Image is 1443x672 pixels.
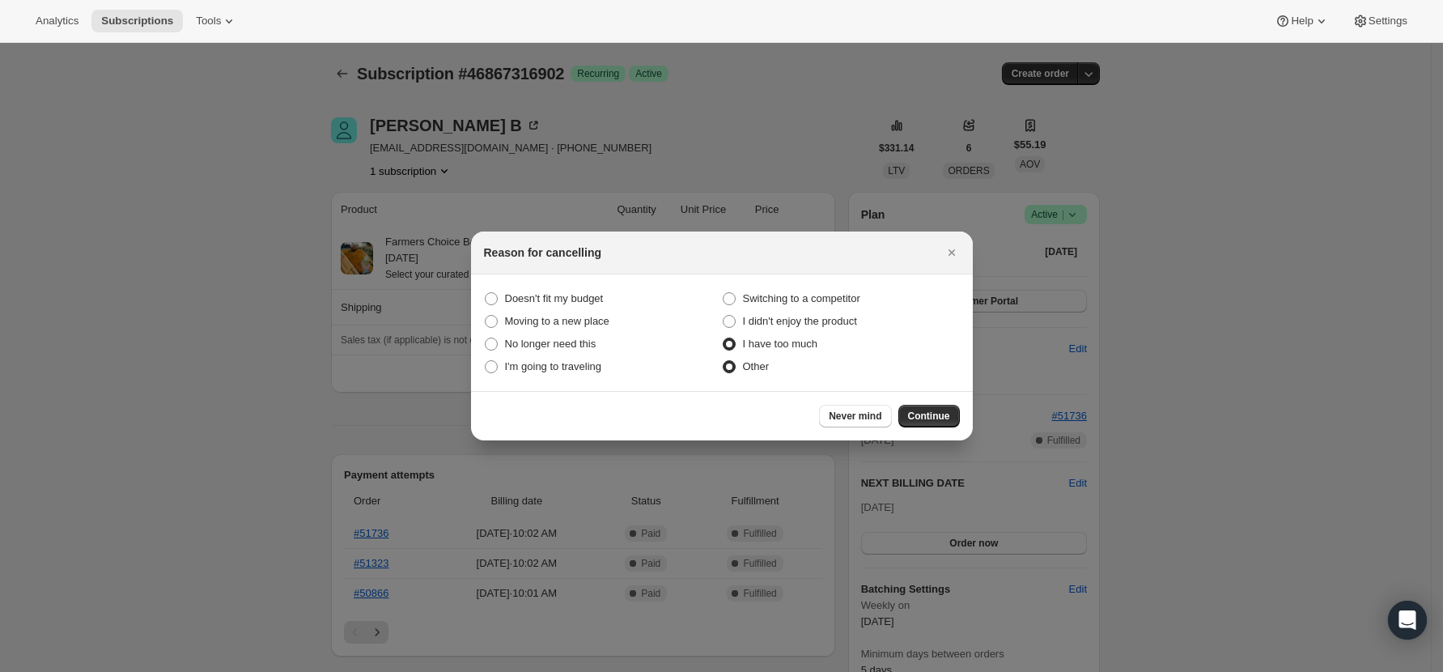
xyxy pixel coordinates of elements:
span: Subscriptions [101,15,173,28]
span: Analytics [36,15,79,28]
span: Doesn't fit my budget [505,292,604,304]
h2: Reason for cancelling [484,245,601,261]
span: No longer need this [505,338,596,350]
div: Open Intercom Messenger [1388,601,1427,640]
span: Switching to a competitor [743,292,860,304]
button: Analytics [26,10,88,32]
button: Settings [1343,10,1417,32]
span: Settings [1369,15,1407,28]
span: Continue [908,410,950,423]
span: Other [743,360,770,372]
span: Never mind [829,410,881,423]
span: Help [1291,15,1313,28]
button: Tools [186,10,247,32]
button: Close [940,241,963,264]
span: I'm going to traveling [505,360,602,372]
span: Moving to a new place [505,315,609,327]
span: Tools [196,15,221,28]
button: Help [1265,10,1339,32]
button: Never mind [819,405,891,427]
button: Subscriptions [91,10,183,32]
span: I didn't enjoy the product [743,315,857,327]
button: Continue [898,405,960,427]
span: I have too much [743,338,818,350]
